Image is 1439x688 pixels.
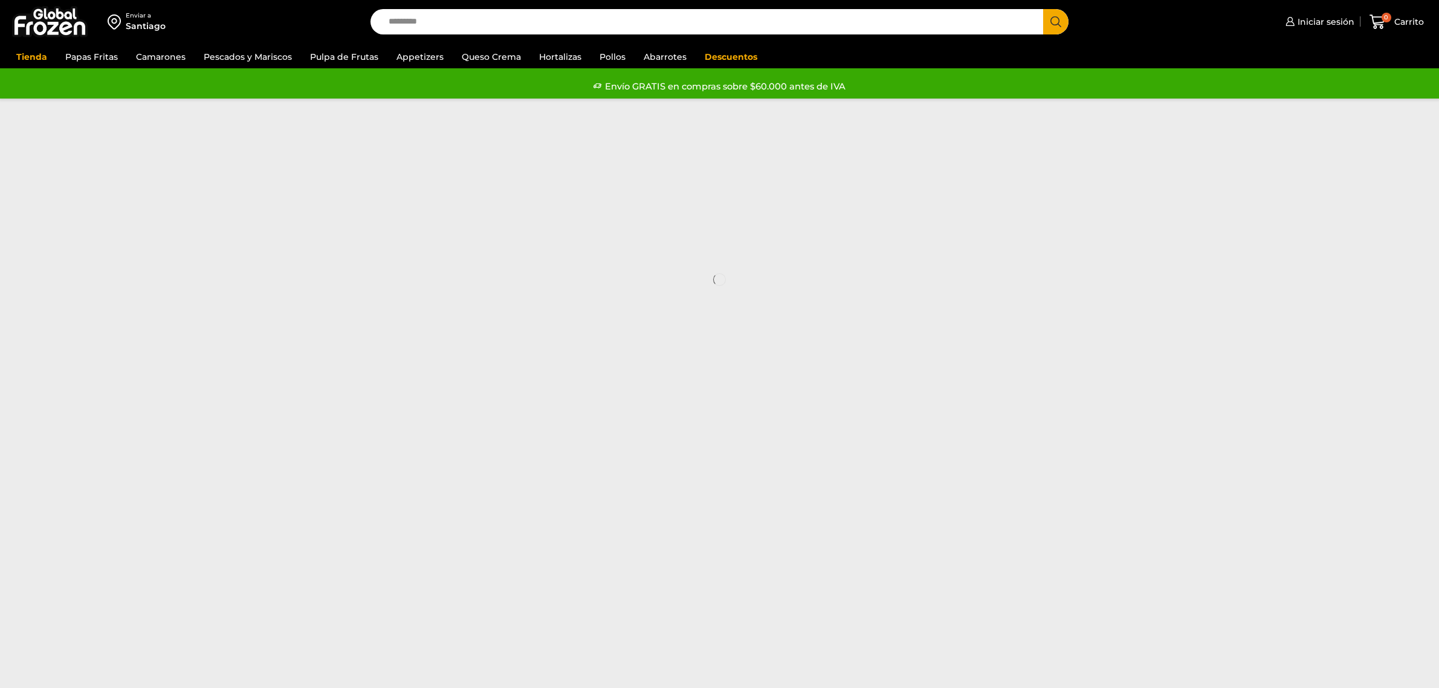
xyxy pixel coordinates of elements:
div: Santiago [126,20,166,32]
a: Camarones [130,45,192,68]
a: Pollos [593,45,632,68]
a: Appetizers [390,45,450,68]
button: Search button [1043,9,1069,34]
a: Pulpa de Frutas [304,45,384,68]
a: Tienda [10,45,53,68]
span: Iniciar sesión [1295,16,1354,28]
a: Abarrotes [638,45,693,68]
a: Queso Crema [456,45,527,68]
span: 0 [1382,13,1391,22]
a: Hortalizas [533,45,587,68]
img: address-field-icon.svg [108,11,126,32]
a: Iniciar sesión [1282,10,1354,34]
span: Carrito [1391,16,1424,28]
a: Papas Fritas [59,45,124,68]
a: Descuentos [699,45,763,68]
a: Pescados y Mariscos [198,45,298,68]
a: 0 Carrito [1366,8,1427,36]
div: Enviar a [126,11,166,20]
